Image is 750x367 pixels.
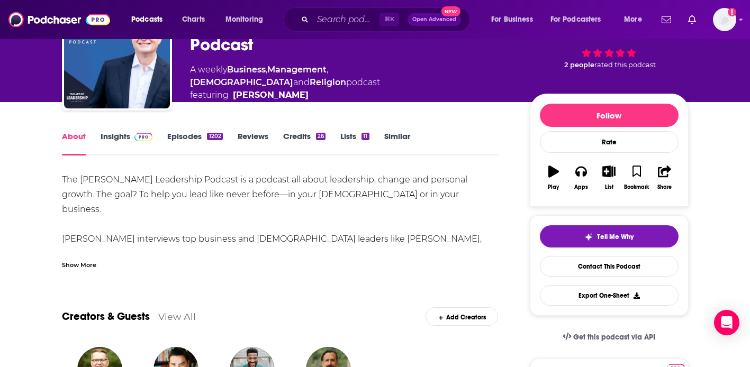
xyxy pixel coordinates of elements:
[597,233,634,241] span: Tell Me Why
[584,233,593,241] img: tell me why sparkle
[238,131,268,155] a: Reviews
[713,8,736,31] button: Show profile menu
[713,8,736,31] span: Logged in as jciarczynski
[190,77,293,87] a: [DEMOGRAPHIC_DATA]
[293,77,310,87] span: and
[101,131,153,155] a: InsightsPodchaser Pro
[624,184,649,190] div: Bookmark
[617,11,655,28] button: open menu
[182,12,205,27] span: Charts
[267,65,327,75] a: Management
[408,13,461,26] button: Open AdvancedNew
[605,184,613,190] div: List
[540,159,567,197] button: Play
[540,256,679,277] a: Contact This Podcast
[218,11,277,28] button: open menu
[158,311,196,322] a: View All
[175,11,211,28] a: Charts
[567,159,595,197] button: Apps
[340,131,369,155] a: Lists11
[313,11,379,28] input: Search podcasts, credits, & more...
[650,159,678,197] button: Share
[167,131,222,155] a: Episodes1202
[554,324,664,350] a: Get this podcast via API
[624,12,642,27] span: More
[573,333,655,342] span: Get this podcast via API
[713,8,736,31] img: User Profile
[491,12,533,27] span: For Business
[316,133,326,140] div: 26
[595,159,622,197] button: List
[283,131,326,155] a: Credits26
[62,172,499,350] div: The [PERSON_NAME] Leadership Podcast is a podcast all about leadership, change and personal growt...
[412,17,456,22] span: Open Advanced
[728,8,736,16] svg: Add a profile image
[574,184,588,190] div: Apps
[266,65,267,75] span: ,
[64,3,170,108] img: The Carey Nieuwhof Leadership Podcast
[657,184,672,190] div: Share
[714,310,739,335] div: Open Intercom Messenger
[190,89,513,102] span: featuring
[550,12,601,27] span: For Podcasters
[207,133,222,140] div: 1202
[548,184,559,190] div: Play
[8,10,110,30] img: Podchaser - Follow, Share and Rate Podcasts
[190,63,513,102] div: A weekly podcast
[540,104,679,127] button: Follow
[310,77,346,87] a: Religion
[62,310,150,323] a: Creators & Guests
[564,61,594,69] span: 2 people
[384,131,410,155] a: Similar
[362,133,369,140] div: 11
[530,4,689,82] div: 71 2 peoplerated this podcast
[131,12,162,27] span: Podcasts
[426,307,498,326] div: Add Creators
[623,159,650,197] button: Bookmark
[684,11,700,29] a: Show notifications dropdown
[540,225,679,247] button: tell me why sparkleTell Me Why
[124,11,176,28] button: open menu
[594,61,656,69] span: rated this podcast
[540,131,679,153] div: Rate
[294,7,480,32] div: Search podcasts, credits, & more...
[62,131,86,155] a: About
[657,11,675,29] a: Show notifications dropdown
[233,89,309,102] a: Carey Nieuwhof
[379,13,399,26] span: ⌘ K
[227,65,266,75] a: Business
[441,6,460,16] span: New
[134,133,153,141] img: Podchaser Pro
[544,11,617,28] button: open menu
[327,65,328,75] span: ,
[225,12,263,27] span: Monitoring
[484,11,546,28] button: open menu
[540,285,679,306] button: Export One-Sheet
